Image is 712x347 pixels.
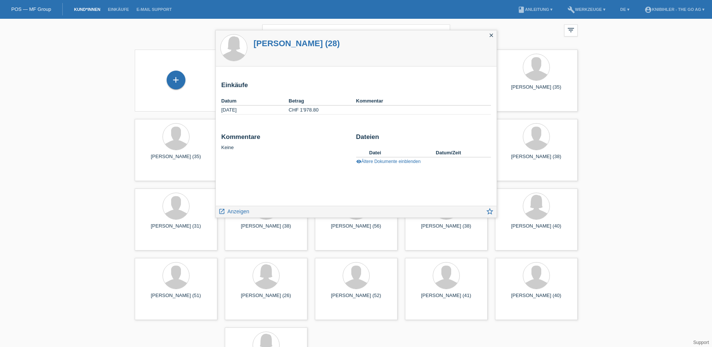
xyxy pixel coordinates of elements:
h2: Kommentare [221,133,351,145]
td: [DATE] [221,106,289,115]
div: [PERSON_NAME] (41) [411,293,482,305]
span: Anzeigen [227,208,249,214]
a: Support [693,340,709,345]
th: Datum [221,97,289,106]
a: POS — MF Group [11,6,51,12]
div: [PERSON_NAME] (35) [501,84,572,96]
i: account_circle [644,6,652,14]
a: launch Anzeigen [218,206,250,216]
th: Kommentar [356,97,491,106]
div: [PERSON_NAME] (26) [231,293,301,305]
div: Keine [221,133,351,150]
i: visibility [356,159,361,164]
div: [PERSON_NAME] (40) [501,293,572,305]
i: close [488,32,494,38]
td: CHF 1'978.80 [289,106,356,115]
div: [PERSON_NAME] (35) [141,154,211,166]
a: [PERSON_NAME] (28) [254,39,340,48]
div: [PERSON_NAME] (38) [501,154,572,166]
i: filter_list [567,26,575,34]
i: build [567,6,575,14]
a: bookAnleitung ▾ [514,7,556,12]
h2: Einkäufe [221,81,491,93]
div: [PERSON_NAME] (52) [321,293,391,305]
a: E-Mail Support [133,7,176,12]
div: [PERSON_NAME] (38) [411,223,482,235]
th: Datei [369,148,436,157]
i: star_border [486,207,494,216]
div: [PERSON_NAME] (31) [141,223,211,235]
a: account_circleKnibihler - The Go AG ▾ [641,7,708,12]
a: visibilityÄltere Dokumente einblenden [356,159,421,164]
input: Suche... [262,24,450,42]
a: buildWerkzeuge ▾ [564,7,609,12]
i: book [518,6,525,14]
h2: Dateien [356,133,491,145]
a: Einkäufe [104,7,132,12]
a: star_border [486,208,494,217]
div: [PERSON_NAME] (51) [141,293,211,305]
a: DE ▾ [617,7,633,12]
a: Kund*innen [70,7,104,12]
div: Kund*in hinzufügen [167,74,185,86]
div: [PERSON_NAME] (38) [231,223,301,235]
th: Betrag [289,97,356,106]
div: [PERSON_NAME] (56) [321,223,391,235]
div: [PERSON_NAME] (40) [501,223,572,235]
th: Datum/Zeit [436,148,480,157]
i: launch [218,208,225,215]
